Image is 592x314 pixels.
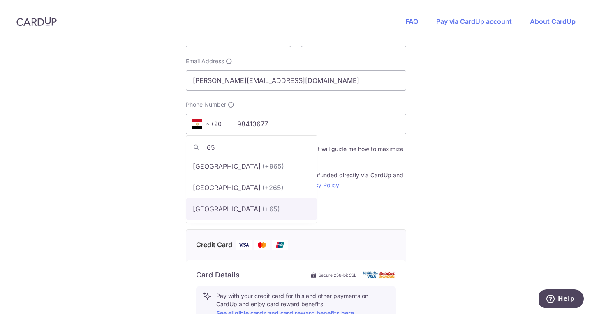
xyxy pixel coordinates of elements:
img: Union Pay [272,240,288,250]
span: (+65) [262,204,280,214]
img: card secure [363,271,396,278]
img: Mastercard [254,240,270,250]
p: [GEOGRAPHIC_DATA] [193,183,261,193]
span: (+265) [262,183,284,193]
a: About CardUp [530,17,576,25]
p: [GEOGRAPHIC_DATA] [193,161,261,171]
span: Email Address [186,57,224,65]
a: Privacy Policy [301,181,339,188]
h6: Card Details [196,270,240,280]
span: (+965) [262,161,284,171]
img: Visa [236,240,252,250]
input: Email address [186,70,406,91]
p: [GEOGRAPHIC_DATA] [193,204,261,214]
span: Secure 256-bit SSL [319,272,356,278]
a: Pay via CardUp account [436,17,512,25]
span: +20 [192,119,212,129]
iframe: Opens a widget where you can find more information [539,289,584,310]
span: Credit Card [196,240,232,250]
span: +20 [190,119,227,129]
a: FAQ [405,17,418,25]
img: CardUp [16,16,57,26]
span: Phone Number [186,101,226,109]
